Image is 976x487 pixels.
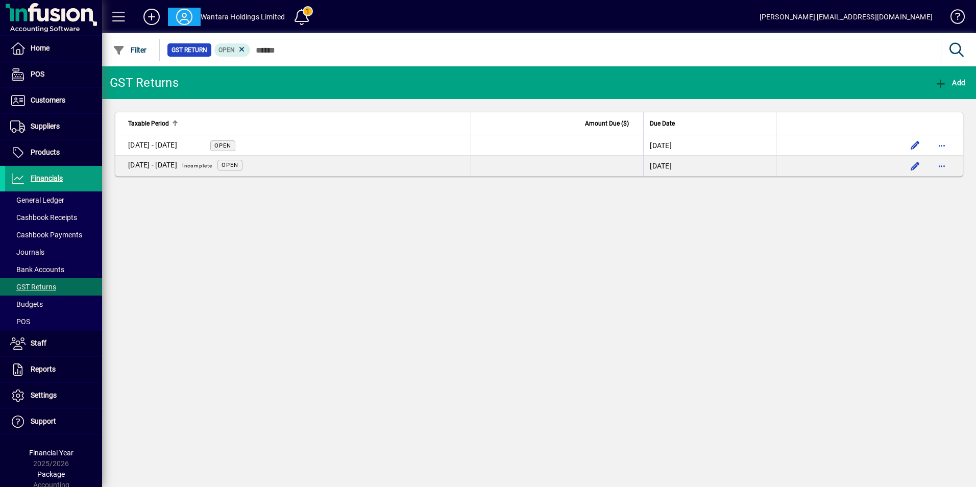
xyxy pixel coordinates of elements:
div: 01/07/2025 - 31/08/2025 [128,140,177,151]
td: [DATE] [643,135,775,156]
button: More options [934,137,950,154]
button: Profile [168,8,201,26]
a: Journals [5,243,102,261]
span: Financial Year [29,449,74,457]
button: Filter [110,41,150,59]
button: Edit [907,137,923,154]
span: Products [31,148,60,156]
a: Knowledge Base [943,2,963,35]
span: Reports [31,365,56,373]
span: POS [31,70,44,78]
a: Cashbook Payments [5,226,102,243]
a: Support [5,409,102,434]
span: Customers [31,96,65,104]
a: Products [5,140,102,165]
span: General Ledger [10,196,64,204]
a: POS [5,313,102,330]
span: GST Returns [10,283,56,291]
span: Taxable Period [128,118,169,129]
a: Bank Accounts [5,261,102,278]
a: Settings [5,383,102,408]
span: Home [31,44,50,52]
span: Suppliers [31,122,60,130]
span: Settings [31,391,57,399]
div: [PERSON_NAME] [EMAIL_ADDRESS][DOMAIN_NAME] [760,9,933,25]
div: 01/09/2025 - 31/10/2025 [128,159,217,173]
span: Add [935,79,965,87]
span: Financials [31,174,63,182]
a: Cashbook Receipts [5,209,102,226]
span: Cashbook Receipts [10,213,77,222]
a: General Ledger [5,191,102,209]
button: Edit [907,158,923,174]
span: Cashbook Payments [10,231,82,239]
a: GST Returns [5,278,102,296]
a: Staff [5,331,102,356]
a: Reports [5,357,102,382]
div: Wantara Holdings Limited [201,9,285,25]
span: Support [31,417,56,425]
span: POS [10,318,30,326]
span: Amount Due ($) [585,118,629,129]
span: Filter [113,46,147,54]
a: Budgets [5,296,102,313]
a: Suppliers [5,114,102,139]
a: Customers [5,88,102,113]
span: Budgets [10,300,43,308]
button: Add [932,74,968,92]
span: Bank Accounts [10,265,64,274]
button: Add [135,8,168,26]
span: Package [37,470,65,478]
span: Due Date [650,118,675,129]
td: [DATE] [643,156,775,176]
a: POS [5,62,102,87]
div: GST Returns [110,75,179,91]
span: Journals [10,248,44,256]
span: Staff [31,339,46,347]
button: More options [934,158,950,174]
a: Home [5,36,102,61]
